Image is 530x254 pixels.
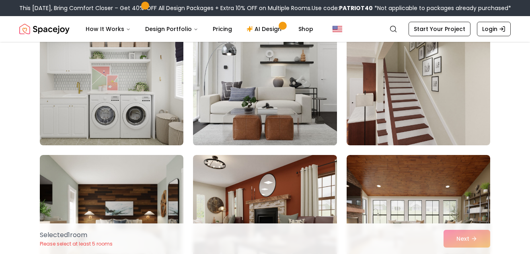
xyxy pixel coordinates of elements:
div: This [DATE], Bring Comfort Closer – Get 40% OFF All Design Packages + Extra 10% OFF on Multiple R... [19,4,511,12]
a: Start Your Project [409,22,470,36]
p: Please select at least 5 rooms [40,241,113,247]
img: Room room-21 [347,17,490,145]
a: Spacejoy [19,21,70,37]
button: How It Works [79,21,137,37]
img: Room room-20 [189,13,340,149]
span: Use code: [312,4,373,12]
span: *Not applicable to packages already purchased* [373,4,511,12]
img: United States [333,24,342,34]
a: Pricing [206,21,238,37]
button: Design Portfolio [139,21,205,37]
a: Login [477,22,511,36]
a: Shop [292,21,320,37]
b: PATRIOT40 [339,4,373,12]
img: Room room-19 [40,17,183,145]
a: AI Design [240,21,290,37]
img: Spacejoy Logo [19,21,70,37]
nav: Global [19,16,511,42]
p: Selected 1 room [40,230,113,240]
nav: Main [79,21,320,37]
